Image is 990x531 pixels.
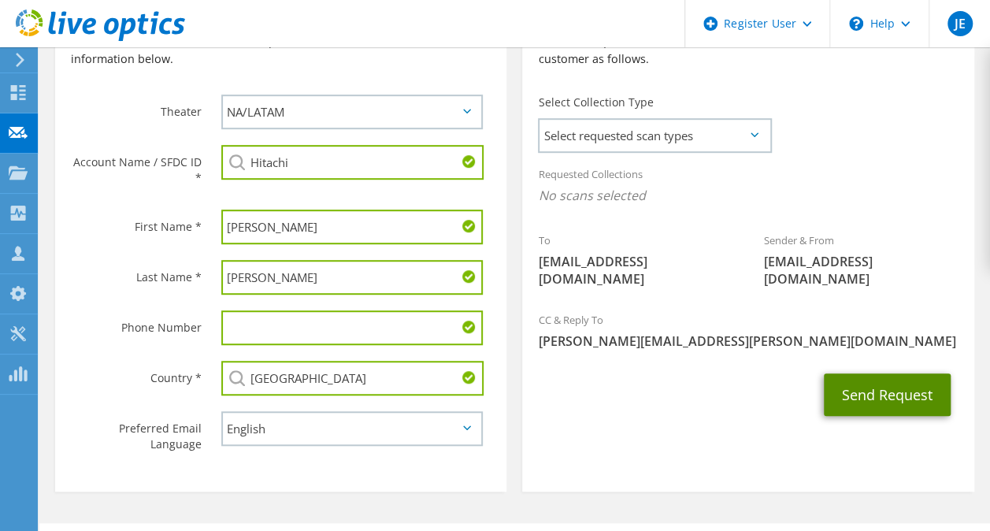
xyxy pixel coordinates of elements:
div: Requested Collections [522,158,973,216]
p: An email request with a link to download the collector will be sent to the customer as follows. [538,33,958,68]
label: Theater [71,95,202,120]
label: First Name * [71,210,202,235]
svg: \n [849,17,863,31]
label: Account Name / SFDC ID * [71,145,202,186]
label: Phone Number [71,310,202,336]
span: No scans selected [538,187,958,204]
label: Country * [71,361,202,386]
span: [PERSON_NAME][EMAIL_ADDRESS][PERSON_NAME][DOMAIN_NAME] [538,332,958,350]
span: Select requested scan types [539,120,769,151]
div: CC & Reply To [522,303,973,358]
span: [EMAIL_ADDRESS][DOMAIN_NAME] [538,253,732,288]
button: Send Request [824,373,951,416]
div: To [522,224,748,295]
span: [EMAIL_ADDRESS][DOMAIN_NAME] [764,253,958,288]
span: JE [947,11,973,36]
div: Sender & From [748,224,974,295]
label: Last Name * [71,260,202,285]
label: Select Collection Type [538,95,653,110]
p: The customer does not have a Live Optics account. Please fill out the information below. [71,33,491,68]
label: Preferred Email Language [71,411,202,452]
